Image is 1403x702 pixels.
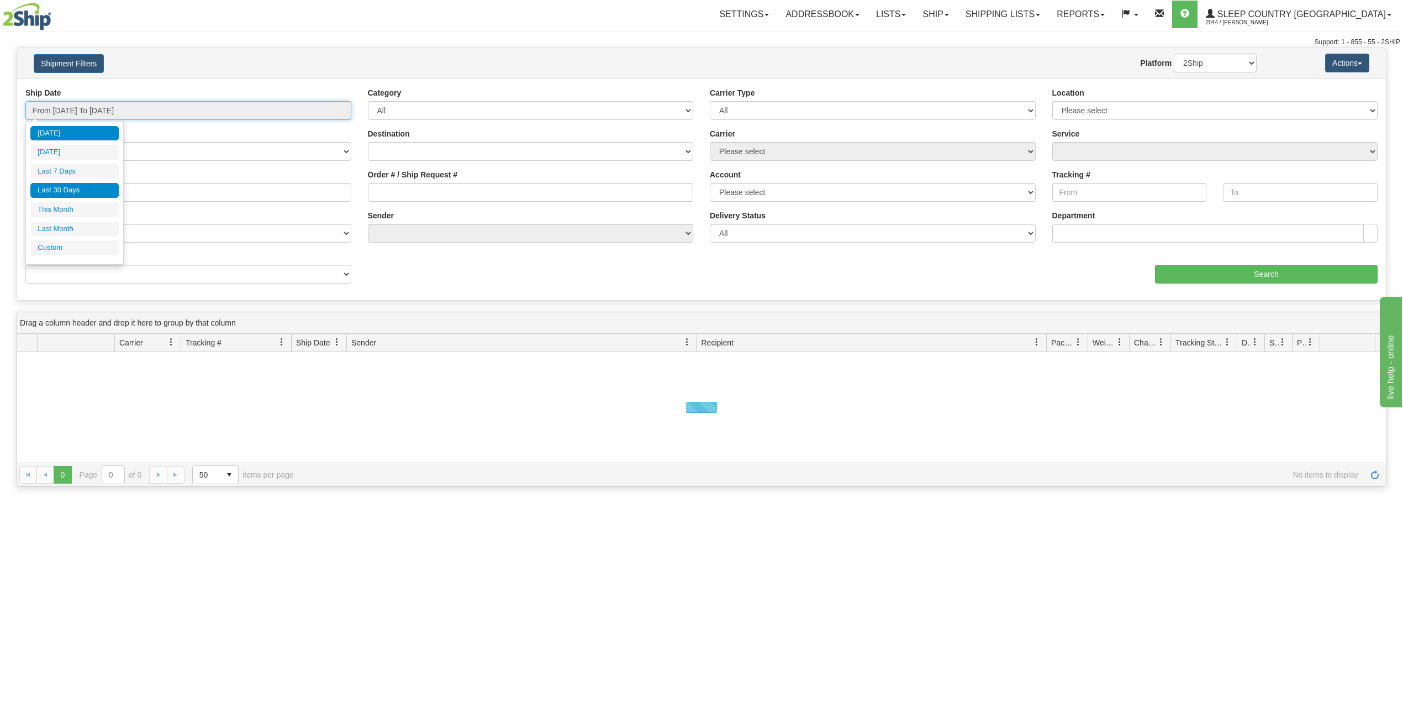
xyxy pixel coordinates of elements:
[1155,265,1378,284] input: Search
[1269,337,1279,348] span: Shipment Issues
[119,337,143,348] span: Carrier
[296,337,330,348] span: Ship Date
[678,333,697,352] a: Sender filter column settings
[1069,333,1088,352] a: Packages filter column settings
[30,183,119,198] li: Last 30 Days
[1093,337,1116,348] span: Weight
[710,128,735,139] label: Carrier
[777,1,868,28] a: Addressbook
[80,465,142,484] span: Page of 0
[1297,337,1306,348] span: Pickup Status
[1242,337,1251,348] span: Delivery Status
[914,1,957,28] a: Ship
[3,3,51,30] img: logo2044.jpg
[710,169,741,180] label: Account
[1218,333,1237,352] a: Tracking Status filter column settings
[1052,183,1207,202] input: From
[1366,466,1384,484] a: Refresh
[1052,128,1080,139] label: Service
[1110,333,1129,352] a: Weight filter column settings
[1325,54,1369,72] button: Actions
[1152,333,1170,352] a: Charge filter column settings
[30,240,119,255] li: Custom
[34,54,104,73] button: Shipment Filters
[1246,333,1264,352] a: Delivery Status filter column settings
[1134,337,1157,348] span: Charge
[1198,1,1400,28] a: Sleep Country [GEOGRAPHIC_DATA] 2044 / [PERSON_NAME]
[1051,337,1074,348] span: Packages
[192,465,294,484] span: items per page
[199,469,214,480] span: 50
[3,38,1400,47] div: Support: 1 - 855 - 55 - 2SHIP
[328,333,346,352] a: Ship Date filter column settings
[1378,295,1402,407] iframe: chat widget
[1027,333,1046,352] a: Recipient filter column settings
[1052,87,1084,98] label: Location
[351,337,376,348] span: Sender
[220,466,238,484] span: select
[192,465,239,484] span: Page sizes drop down
[711,1,777,28] a: Settings
[1175,337,1223,348] span: Tracking Status
[30,145,119,160] li: [DATE]
[1052,169,1090,180] label: Tracking #
[368,169,458,180] label: Order # / Ship Request #
[272,333,291,352] a: Tracking # filter column settings
[1223,183,1378,202] input: To
[1048,1,1113,28] a: Reports
[162,333,181,352] a: Carrier filter column settings
[701,337,734,348] span: Recipient
[1206,17,1289,28] span: 2044 / [PERSON_NAME]
[30,222,119,237] li: Last Month
[368,128,410,139] label: Destination
[368,87,402,98] label: Category
[710,210,766,221] label: Delivery Status
[186,337,221,348] span: Tracking #
[868,1,914,28] a: Lists
[54,466,71,484] span: Page 0
[30,164,119,179] li: Last 7 Days
[25,87,61,98] label: Ship Date
[309,470,1358,479] span: No items to display
[1052,210,1095,221] label: Department
[17,312,1386,334] div: grid grouping header
[1273,333,1292,352] a: Shipment Issues filter column settings
[1140,57,1172,69] label: Platform
[1215,9,1386,19] span: Sleep Country [GEOGRAPHIC_DATA]
[957,1,1048,28] a: Shipping lists
[30,202,119,217] li: This Month
[8,7,102,20] div: live help - online
[30,126,119,141] li: [DATE]
[710,87,755,98] label: Carrier Type
[1301,333,1320,352] a: Pickup Status filter column settings
[368,210,394,221] label: Sender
